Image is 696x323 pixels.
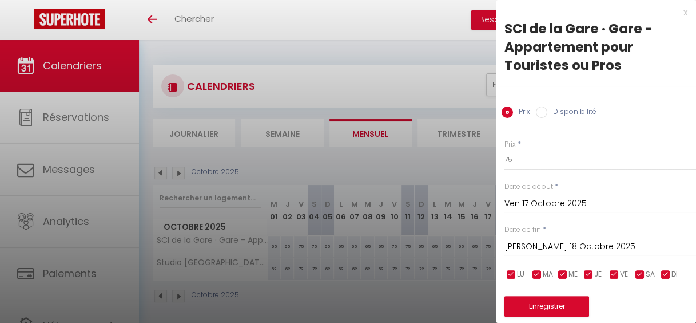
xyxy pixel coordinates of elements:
[496,6,687,19] div: x
[513,107,530,119] label: Prix
[504,182,553,192] label: Date de début
[620,269,628,280] span: VE
[671,269,678,280] span: DI
[504,19,687,74] div: SCI de la Gare · Gare - Appartement pour Touristes ou Pros
[504,224,541,235] label: Date de fin
[543,269,553,280] span: MA
[646,269,655,280] span: SA
[568,269,578,280] span: ME
[594,269,602,280] span: JE
[504,296,589,317] button: Enregistrer
[504,139,516,150] label: Prix
[517,269,524,280] span: LU
[547,107,596,119] label: Disponibilité
[9,5,43,39] button: Ouvrir le widget de chat LiveChat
